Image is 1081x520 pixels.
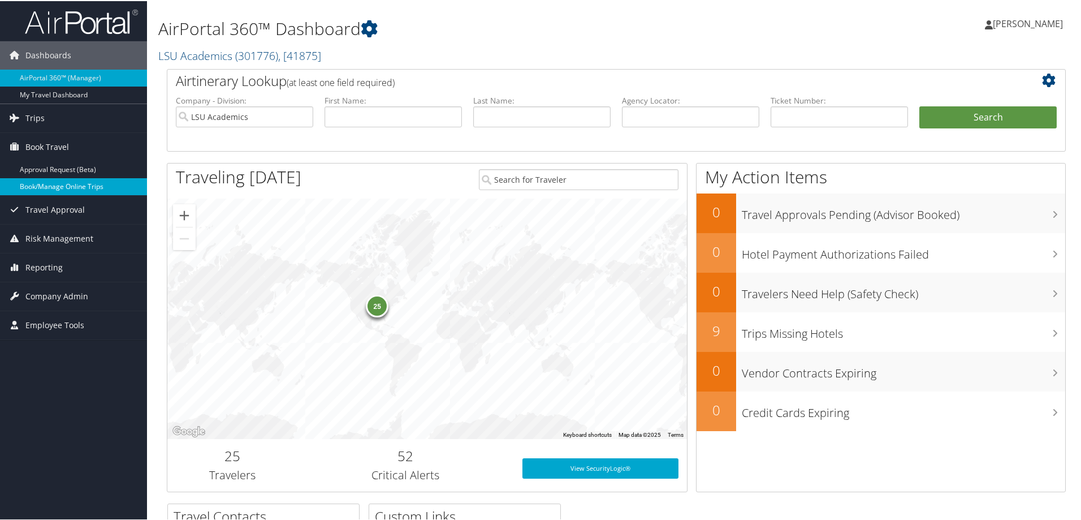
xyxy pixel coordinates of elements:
[25,195,85,223] span: Travel Approval
[697,320,736,339] h2: 9
[697,241,736,260] h2: 0
[306,445,505,465] h2: 52
[742,280,1065,301] h3: Travelers Need Help (Safety Check)
[473,94,611,105] label: Last Name:
[697,164,1065,188] h1: My Action Items
[287,75,395,88] span: (at least one field required)
[479,168,678,189] input: Search for Traveler
[176,70,982,89] h2: Airtinerary Lookup
[697,360,736,379] h2: 0
[697,272,1065,311] a: 0Travelers Need Help (Safety Check)
[522,457,678,478] a: View SecurityLogic®
[25,281,88,310] span: Company Admin
[25,252,63,281] span: Reporting
[325,94,462,105] label: First Name:
[742,319,1065,341] h3: Trips Missing Hotels
[697,390,1065,430] a: 0Credit Cards Expiring
[668,431,684,437] a: Terms
[25,310,84,338] span: Employee Tools
[278,47,321,62] span: , [ 41875 ]
[25,224,93,252] span: Risk Management
[993,16,1063,29] span: [PERSON_NAME]
[742,398,1065,420] h3: Credit Cards Expiring
[742,240,1065,261] h3: Hotel Payment Authorizations Failed
[771,94,908,105] label: Ticket Number:
[173,226,196,249] button: Zoom out
[170,423,207,438] img: Google
[176,94,313,105] label: Company - Division:
[25,40,71,68] span: Dashboards
[622,94,759,105] label: Agency Locator:
[25,103,45,131] span: Trips
[697,281,736,300] h2: 0
[176,164,301,188] h1: Traveling [DATE]
[563,430,612,438] button: Keyboard shortcuts
[366,294,388,316] div: 25
[619,431,661,437] span: Map data ©2025
[25,7,138,34] img: airportal-logo.png
[158,47,321,62] a: LSU Academics
[306,466,505,482] h3: Critical Alerts
[25,132,69,160] span: Book Travel
[697,351,1065,390] a: 0Vendor Contracts Expiring
[158,16,769,40] h1: AirPortal 360™ Dashboard
[697,232,1065,272] a: 0Hotel Payment Authorizations Failed
[170,423,207,438] a: Open this area in Google Maps (opens a new window)
[176,445,289,465] h2: 25
[742,200,1065,222] h3: Travel Approvals Pending (Advisor Booked)
[919,105,1057,128] button: Search
[697,399,736,419] h2: 0
[697,192,1065,232] a: 0Travel Approvals Pending (Advisor Booked)
[173,203,196,226] button: Zoom in
[176,466,289,482] h3: Travelers
[742,359,1065,380] h3: Vendor Contracts Expiring
[697,311,1065,351] a: 9Trips Missing Hotels
[985,6,1074,40] a: [PERSON_NAME]
[697,201,736,221] h2: 0
[235,47,278,62] span: ( 301776 )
